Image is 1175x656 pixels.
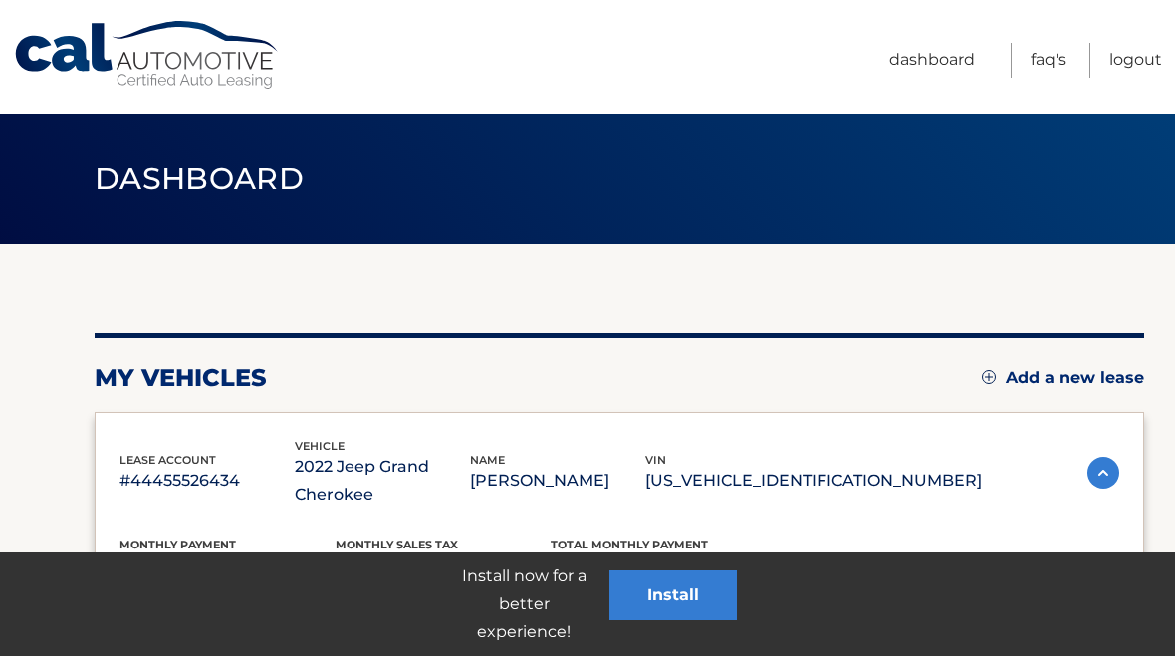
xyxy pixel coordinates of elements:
span: Monthly sales Tax [336,538,458,551]
h2: my vehicles [95,363,267,393]
a: Dashboard [889,43,975,78]
img: accordion-active.svg [1087,457,1119,489]
a: FAQ's [1031,43,1066,78]
span: Total Monthly Payment [551,538,708,551]
span: Dashboard [95,160,304,197]
p: [US_VEHICLE_IDENTIFICATION_NUMBER] [645,467,982,495]
p: Install now for a better experience! [438,562,609,646]
span: vin [645,453,666,467]
span: lease account [119,453,216,467]
span: Monthly Payment [119,538,236,551]
a: Add a new lease [982,368,1144,388]
a: Logout [1109,43,1162,78]
button: Install [609,570,737,620]
span: vehicle [295,439,345,453]
img: add.svg [982,370,996,384]
p: #44455526434 [119,467,295,495]
p: 2022 Jeep Grand Cherokee [295,453,470,509]
span: name [470,453,505,467]
a: Cal Automotive [13,20,282,91]
p: [PERSON_NAME] [470,467,645,495]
